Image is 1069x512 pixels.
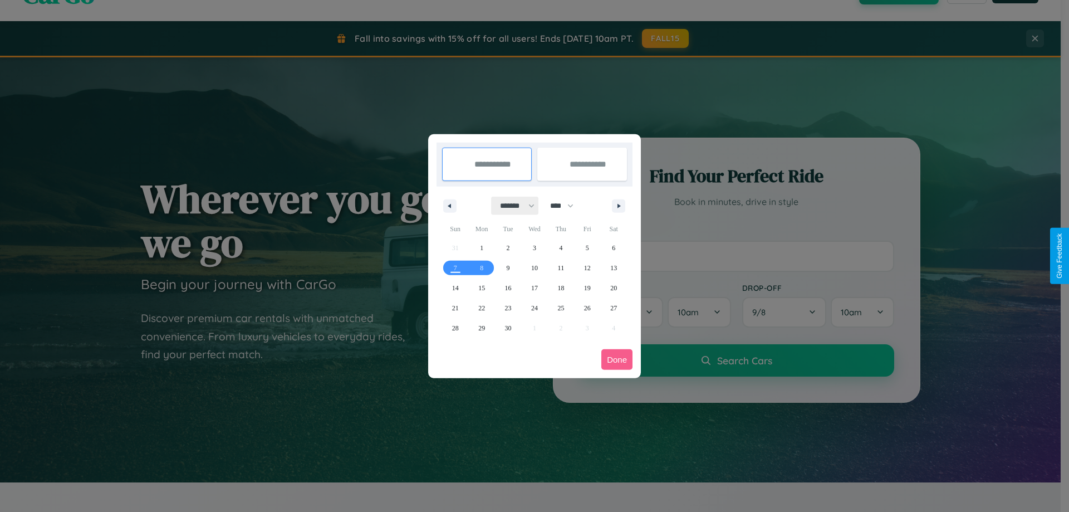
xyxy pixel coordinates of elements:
[584,278,591,298] span: 19
[531,298,538,318] span: 24
[452,318,459,338] span: 28
[601,349,632,370] button: Done
[533,238,536,258] span: 3
[468,278,494,298] button: 15
[574,238,600,258] button: 5
[601,220,627,238] span: Sat
[521,238,547,258] button: 3
[495,258,521,278] button: 9
[531,258,538,278] span: 10
[478,298,485,318] span: 22
[531,278,538,298] span: 17
[454,258,457,278] span: 7
[610,258,617,278] span: 13
[548,258,574,278] button: 11
[507,238,510,258] span: 2
[480,258,483,278] span: 8
[495,318,521,338] button: 30
[507,258,510,278] span: 9
[495,238,521,258] button: 2
[601,298,627,318] button: 27
[557,278,564,298] span: 18
[548,278,574,298] button: 18
[505,318,512,338] span: 30
[495,278,521,298] button: 16
[442,318,468,338] button: 28
[559,238,562,258] span: 4
[442,298,468,318] button: 21
[601,238,627,258] button: 6
[478,318,485,338] span: 29
[521,220,547,238] span: Wed
[610,278,617,298] span: 20
[548,298,574,318] button: 25
[442,220,468,238] span: Sun
[468,258,494,278] button: 8
[468,318,494,338] button: 29
[480,238,483,258] span: 1
[495,298,521,318] button: 23
[452,278,459,298] span: 14
[452,298,459,318] span: 21
[548,238,574,258] button: 4
[505,278,512,298] span: 16
[601,278,627,298] button: 20
[1056,233,1063,279] div: Give Feedback
[557,298,564,318] span: 25
[468,238,494,258] button: 1
[574,258,600,278] button: 12
[574,278,600,298] button: 19
[584,258,591,278] span: 12
[505,298,512,318] span: 23
[584,298,591,318] span: 26
[612,238,615,258] span: 6
[521,298,547,318] button: 24
[478,278,485,298] span: 15
[468,298,494,318] button: 22
[574,298,600,318] button: 26
[495,220,521,238] span: Tue
[521,278,547,298] button: 17
[558,258,565,278] span: 11
[548,220,574,238] span: Thu
[601,258,627,278] button: 13
[610,298,617,318] span: 27
[586,238,589,258] span: 5
[442,278,468,298] button: 14
[468,220,494,238] span: Mon
[521,258,547,278] button: 10
[442,258,468,278] button: 7
[574,220,600,238] span: Fri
